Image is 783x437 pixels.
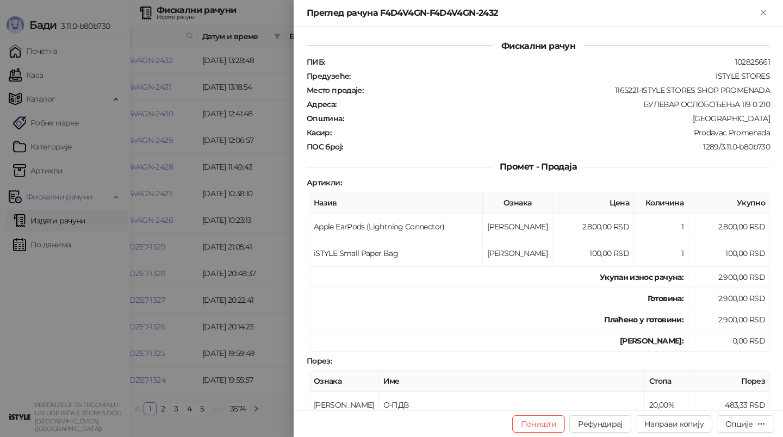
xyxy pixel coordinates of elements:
td: 1 [634,214,688,240]
div: Опције [725,419,753,429]
td: 100,00 RSD [688,240,770,267]
td: 483,33 RSD [688,392,770,419]
th: Стопа [645,371,688,392]
td: Apple EarPods (Lightning Connector) [309,214,483,240]
td: 2.900,00 RSD [688,288,770,309]
strong: Порез : [307,356,332,366]
div: БУЛЕВАР ОСЛОБОЂЕЊА 119 0 210 [338,99,771,109]
th: Порез [688,371,770,392]
strong: Касир : [307,128,331,138]
th: Назив [309,192,483,214]
span: Промет - Продаја [491,161,586,172]
button: Close [757,7,770,20]
div: 1289/3.11.0-b80b730 [344,142,771,152]
td: 2.800,00 RSD [552,214,634,240]
strong: Предузеће : [307,71,351,81]
strong: Општина : [307,114,344,123]
td: О-ПДВ [379,392,645,419]
span: Фискални рачун [493,41,584,51]
th: Ознака [483,192,552,214]
div: 102825661 [326,57,771,67]
td: [PERSON_NAME] [309,392,379,419]
div: Преглед рачуна F4D4V4GN-F4D4V4GN-2432 [307,7,757,20]
strong: Готовина : [648,294,683,303]
strong: Артикли : [307,178,341,188]
td: iSTYLE Small Paper Bag [309,240,483,267]
th: Ознака [309,371,379,392]
td: 0,00 RSD [688,330,770,352]
strong: Место продаје : [307,85,363,95]
th: Име [379,371,645,392]
div: ISTYLE STORES [352,71,771,81]
button: Поништи [512,415,565,433]
strong: Укупан износ рачуна : [600,272,683,282]
td: 2.800,00 RSD [688,214,770,240]
th: Количина [634,192,688,214]
button: Опције [717,415,774,433]
td: 100,00 RSD [552,240,634,267]
strong: ПОС број : [307,142,343,152]
strong: Адреса : [307,99,337,109]
div: [GEOGRAPHIC_DATA] [345,114,771,123]
td: [PERSON_NAME] [483,240,552,267]
strong: [PERSON_NAME]: [620,336,683,346]
td: [PERSON_NAME] [483,214,552,240]
strong: ПИБ : [307,57,325,67]
span: Направи копију [644,419,704,429]
button: Рефундирај [569,415,631,433]
td: 2.900,00 RSD [688,309,770,330]
button: Направи копију [636,415,712,433]
th: Цена [552,192,634,214]
td: 2.900,00 RSD [688,267,770,288]
div: Prodavac Promenada [332,128,771,138]
td: 1 [634,240,688,267]
div: 1165221-ISTYLE STORES SHOP PROMENADA [364,85,771,95]
td: 20,00% [645,392,688,419]
th: Укупно [688,192,770,214]
strong: Плаћено у готовини: [604,315,683,324]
